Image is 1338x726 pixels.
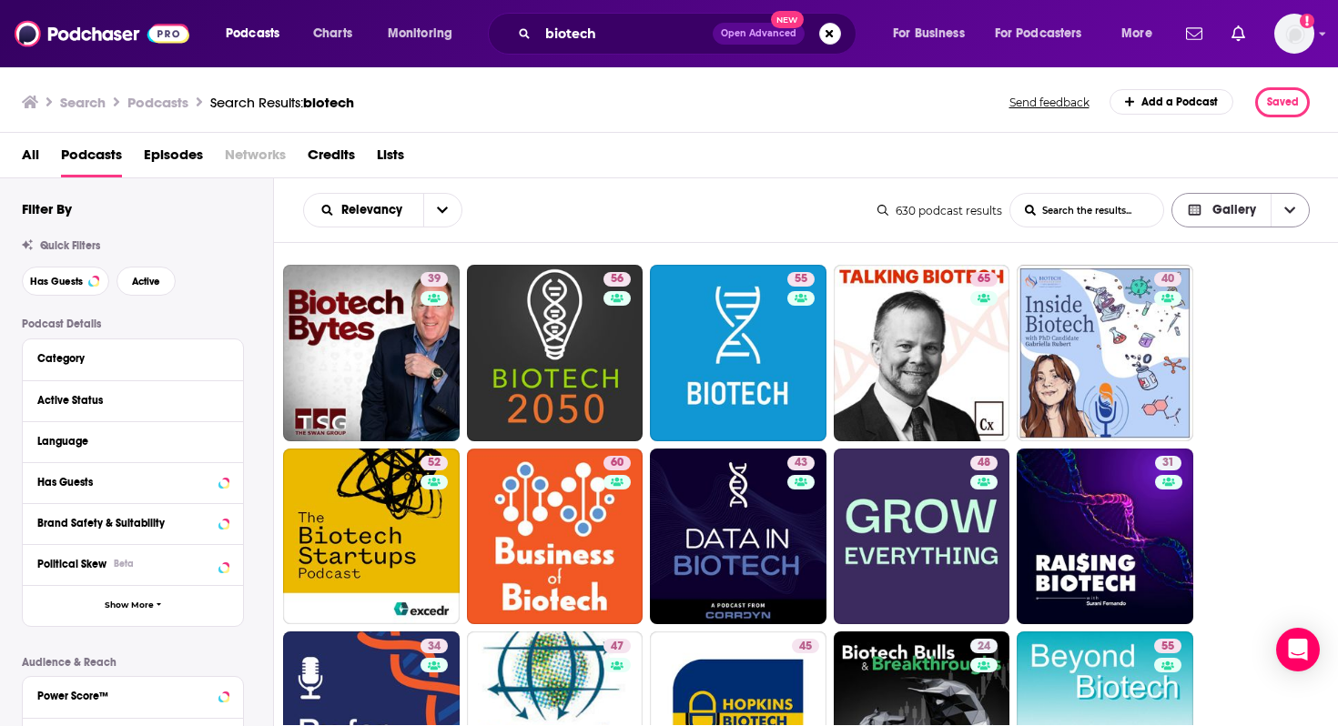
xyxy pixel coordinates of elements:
a: 34 [421,639,448,653]
button: Has Guests [37,470,228,493]
button: Open AdvancedNew [713,23,805,45]
button: open menu [880,19,988,48]
button: Choose View [1171,193,1311,227]
span: Show More [105,600,154,610]
span: Political Skew [37,558,106,570]
a: 43 [650,449,826,625]
a: Add a Podcast [1110,89,1234,115]
img: Podchaser - Follow, Share and Rate Podcasts [15,16,189,51]
span: biotech [303,94,354,111]
span: Has Guests [30,277,83,287]
h3: Podcasts [127,94,188,111]
span: 34 [428,638,441,656]
a: 45 [792,639,819,653]
button: Language [37,429,228,452]
a: 40 [1154,272,1181,287]
a: 48 [970,456,998,470]
button: open menu [1109,19,1175,48]
a: Credits [308,140,355,177]
button: Power Score™ [37,684,228,707]
span: All [22,140,39,177]
input: Search podcasts, credits, & more... [538,19,713,48]
h2: Choose List sort [303,193,462,227]
a: 55 [1154,639,1181,653]
button: open menu [304,204,423,217]
h3: Search [60,94,106,111]
div: Search Results: [210,94,354,111]
span: 39 [428,270,441,288]
button: open menu [423,194,461,227]
div: Category [37,352,217,365]
p: Podcast Details [22,318,244,330]
span: Active [132,277,160,287]
span: 48 [978,454,990,472]
a: 52 [283,449,460,625]
button: open menu [983,19,1109,48]
button: Active [117,267,176,296]
a: 31 [1017,449,1193,625]
div: 630 podcast results [877,204,1002,217]
a: 48 [834,449,1010,625]
a: Show notifications dropdown [1224,18,1252,49]
div: Brand Safety & Suitability [37,517,213,529]
span: More [1121,21,1152,46]
span: 40 [1161,270,1174,288]
span: 52 [428,454,441,472]
a: 65 [834,265,1010,441]
a: 56 [467,265,644,441]
span: New [771,11,804,28]
span: 31 [1162,454,1174,472]
a: 65 [970,272,998,287]
span: 60 [611,454,623,472]
a: 55 [650,265,826,441]
button: Send feedback [1004,95,1095,110]
a: 39 [283,265,460,441]
svg: Add a profile image [1300,14,1314,28]
div: Language [37,435,217,448]
button: Category [37,347,228,369]
span: 65 [978,270,990,288]
p: Audience & Reach [22,656,244,669]
button: Brand Safety & Suitability [37,511,228,534]
a: 60 [467,449,644,625]
h2: Filter By [22,200,72,217]
div: Has Guests [37,476,213,489]
a: 24 [970,639,998,653]
span: Charts [313,21,352,46]
span: 24 [978,638,990,656]
a: Charts [301,19,363,48]
span: 56 [611,270,623,288]
div: Active Status [37,394,217,407]
a: 56 [603,272,631,287]
a: 47 [603,639,631,653]
a: 39 [421,272,448,287]
div: Beta [114,558,134,570]
a: 43 [787,456,815,470]
span: Podcasts [226,21,279,46]
a: 31 [1155,456,1181,470]
button: open menu [213,19,303,48]
span: Logged in as DKCLifestyle [1274,14,1314,54]
span: Gallery [1212,204,1256,217]
a: Episodes [144,140,203,177]
button: Political SkewBeta [37,552,228,575]
a: Podcasts [61,140,122,177]
a: 52 [421,456,448,470]
button: Has Guests [22,267,109,296]
span: Monitoring [388,21,452,46]
a: Lists [377,140,404,177]
div: Power Score™ [37,690,213,702]
span: 47 [611,638,623,656]
a: Search Results:biotech [210,94,354,111]
span: 55 [795,270,807,288]
div: Search podcasts, credits, & more... [505,13,874,55]
span: 45 [799,638,812,656]
span: Relevancy [341,204,409,217]
span: Quick Filters [40,239,100,252]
